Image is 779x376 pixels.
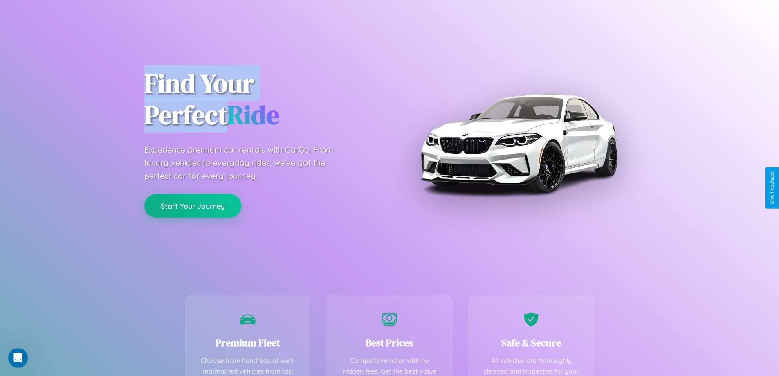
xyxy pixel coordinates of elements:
h3: Premium Fleet [198,336,298,349]
img: Premium BMW car rental vehicle [416,41,621,245]
p: Experience premium car rentals with CarGo. From luxury vehicles to everyday rides, we've got the ... [144,143,349,182]
h3: Safe & Secure [481,336,581,349]
h1: Find Your Perfect [144,68,377,131]
iframe: Intercom live chat [8,348,28,368]
button: Start Your Journey [144,194,241,218]
span: Ride [227,97,279,133]
h3: Best Prices [339,336,440,349]
div: Give Feedback [769,171,775,205]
